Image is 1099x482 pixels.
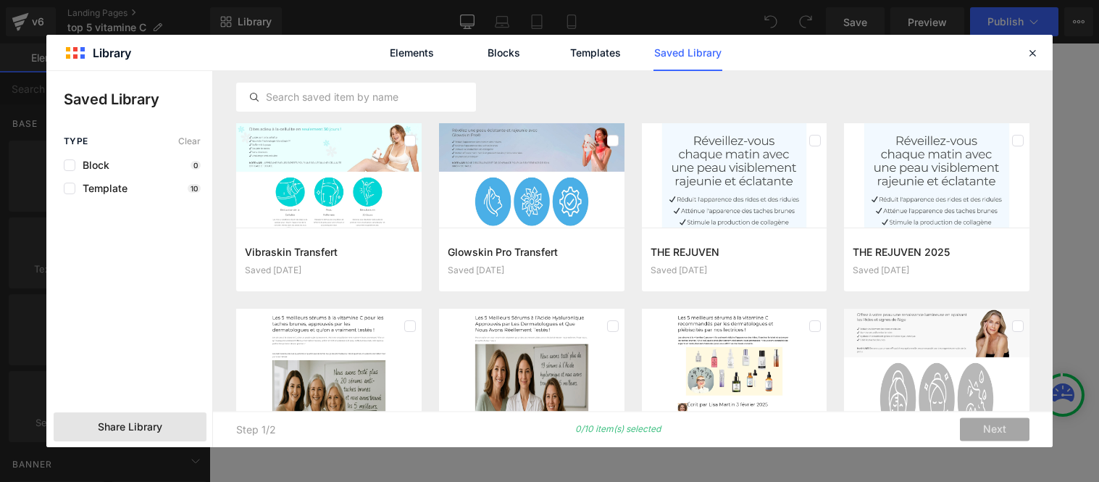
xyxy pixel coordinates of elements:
[245,244,413,259] h3: Vibraskin Transfert
[98,420,162,434] span: Share Library
[960,418,1029,441] button: Next
[853,244,1021,259] h3: THE REJUVEN 2025
[561,35,630,71] a: Templates
[64,88,212,110] p: Saved Library
[236,423,276,436] p: Step 1/2
[178,136,201,146] span: Clear
[188,184,201,193] p: 10
[448,265,616,275] div: Saved [DATE]
[469,35,538,71] a: Blocks
[75,183,128,194] span: Template
[75,159,109,171] span: Block
[448,244,616,259] h3: Glowskin Pro Transfert
[237,88,475,106] input: Search saved item by name
[575,424,661,436] p: 0/10 item(s) selected
[651,244,819,259] h3: THE REJUVEN
[191,161,201,170] p: 0
[377,35,446,71] a: Elements
[653,35,722,71] a: Saved Library
[245,265,413,275] div: Saved [DATE]
[651,265,819,275] div: Saved [DATE]
[64,136,88,146] span: Type
[853,265,1021,275] div: Saved [DATE]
